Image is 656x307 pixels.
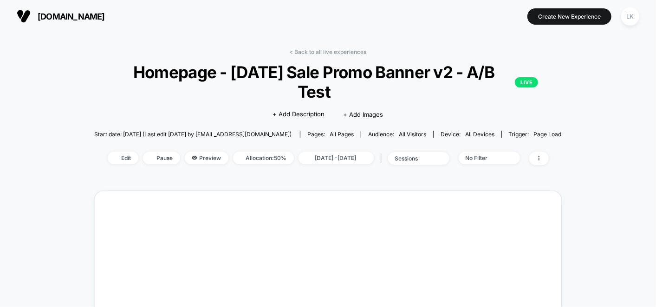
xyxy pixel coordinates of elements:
[378,152,388,165] span: |
[118,62,539,101] span: Homepage - [DATE] Sale Promo Banner v2 - A/B Test
[299,152,374,164] span: [DATE] - [DATE]
[433,131,501,138] span: Device:
[509,131,562,138] div: Trigger:
[368,131,426,138] div: Audience:
[108,152,138,164] span: Edit
[143,152,180,164] span: Pause
[618,7,642,26] button: LK
[38,12,105,21] span: [DOMAIN_NAME]
[621,7,639,26] div: LK
[307,131,354,138] div: Pages:
[94,131,292,138] span: Start date: [DATE] (Last edit [DATE] by [EMAIL_ADDRESS][DOMAIN_NAME])
[534,131,562,138] span: Page Load
[185,152,228,164] span: Preview
[233,152,294,164] span: Allocation: 50%
[343,111,383,118] span: + Add Images
[395,155,432,162] div: sessions
[466,154,503,161] div: No Filter
[14,9,108,24] button: [DOMAIN_NAME]
[515,77,538,87] p: LIVE
[465,131,494,138] span: all devices
[290,48,367,55] a: < Back to all live experiences
[399,131,426,138] span: All Visitors
[17,9,31,23] img: Visually logo
[330,131,354,138] span: all pages
[527,8,611,25] button: Create New Experience
[273,110,325,119] span: + Add Description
